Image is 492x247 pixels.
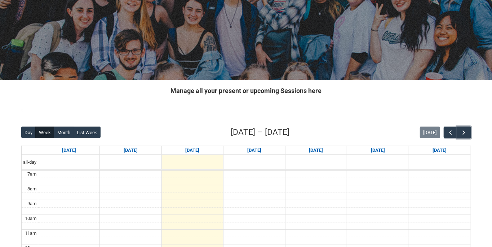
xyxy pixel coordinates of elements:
div: 10am [23,215,38,222]
button: List Week [73,127,101,138]
a: Go to September 12, 2025 [369,146,386,155]
span: all-day [22,159,38,166]
a: Go to September 8, 2025 [122,146,139,155]
a: Go to September 7, 2025 [61,146,77,155]
div: 9am [26,200,38,207]
div: 8am [26,185,38,193]
div: 7am [26,171,38,178]
h2: Manage all your present or upcoming Sessions here [21,86,471,96]
a: Go to September 10, 2025 [246,146,263,155]
button: Month [54,127,74,138]
img: REDU_GREY_LINE [21,107,471,115]
h2: [DATE] – [DATE] [231,126,290,138]
a: Go to September 11, 2025 [307,146,324,155]
button: Previous Week [444,127,457,138]
button: [DATE] [420,127,440,138]
button: Next Week [457,127,471,138]
a: Go to September 13, 2025 [431,146,448,155]
a: Go to September 9, 2025 [184,146,201,155]
div: 11am [23,230,38,237]
button: Week [35,127,54,138]
button: Day [21,127,36,138]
